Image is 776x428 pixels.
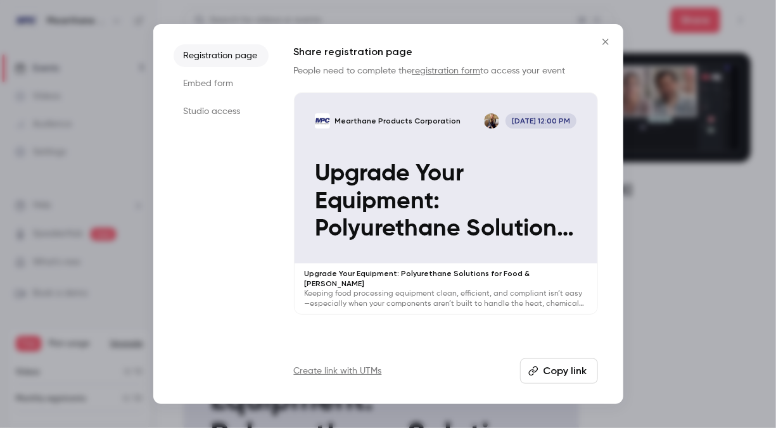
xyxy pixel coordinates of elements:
li: Studio access [174,100,269,123]
p: Upgrade Your Equipment: Polyurethane Solutions for Food & [PERSON_NAME] [305,268,587,289]
img: Marlena Hedine [484,113,499,129]
p: Mearthane Products Corporation [335,116,461,126]
h1: Share registration page [294,44,598,60]
a: Upgrade Your Equipment: Polyurethane Solutions for Food & BevMearthane Products CorporationMarlen... [294,92,598,315]
a: registration form [412,66,481,75]
img: Upgrade Your Equipment: Polyurethane Solutions for Food & Bev [315,113,330,129]
a: Create link with UTMs [294,365,382,377]
button: Close [593,29,618,54]
li: Embed form [174,72,269,95]
p: Upgrade Your Equipment: Polyurethane Solutions for Food & [PERSON_NAME] [315,160,576,242]
p: Keeping food processing equipment clean, efficient, and compliant isn’t easy—especially when your... [305,289,587,309]
span: [DATE] 12:00 PM [506,113,577,129]
p: People need to complete the to access your event [294,65,598,77]
li: Registration page [174,44,269,67]
button: Copy link [520,358,598,384]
